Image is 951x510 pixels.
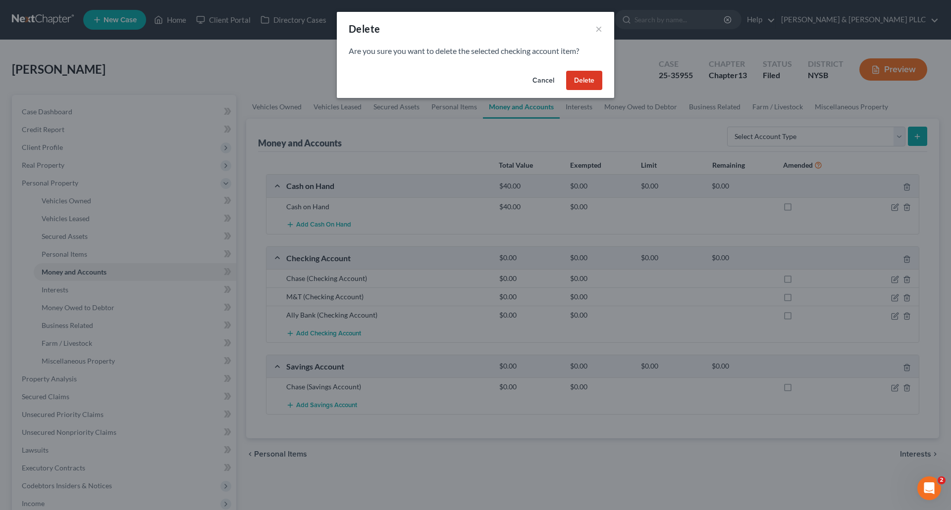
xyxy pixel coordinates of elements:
[917,476,941,500] iframe: Intercom live chat
[938,476,946,484] span: 2
[349,22,380,36] div: Delete
[595,23,602,35] button: ×
[525,71,562,91] button: Cancel
[349,46,602,57] p: Are you sure you want to delete the selected checking account item?
[566,71,602,91] button: Delete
